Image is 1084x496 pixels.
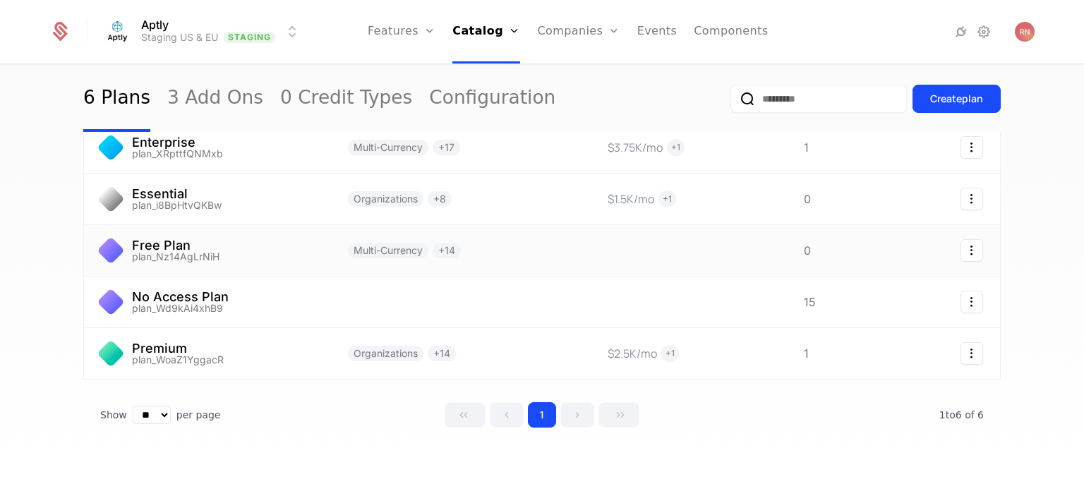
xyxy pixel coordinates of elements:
span: 6 [939,409,984,421]
button: Go to first page [445,402,486,428]
span: Staging [224,32,275,43]
img: Aptly [100,15,134,49]
button: Open user button [1015,22,1035,42]
button: Go to page 1 [528,402,556,428]
a: 0 Credit Types [280,66,412,132]
a: Settings [975,23,992,40]
a: 3 Add Ons [167,66,263,132]
button: Go to last page [598,402,639,428]
button: Go to previous page [490,402,524,428]
div: Page navigation [445,402,639,428]
span: Show [100,408,127,422]
button: Select action [960,239,983,262]
a: Integrations [953,23,970,40]
button: Go to next page [560,402,594,428]
img: Reshma Nambiar [1015,22,1035,42]
button: Select environment [104,16,301,47]
div: Create plan [930,92,983,106]
button: Createplan [913,85,1001,113]
button: Select action [960,188,983,210]
a: Configuration [429,66,555,132]
select: Select page size [133,406,171,424]
span: 1 to 6 of [939,409,977,421]
a: 6 Plans [83,66,150,132]
div: Staging US & EU [141,30,218,44]
button: Select action [960,136,983,159]
div: Table pagination [83,402,1001,428]
span: Aptly [141,19,169,30]
button: Select action [960,342,983,365]
button: Select action [960,291,983,313]
span: per page [176,408,221,422]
